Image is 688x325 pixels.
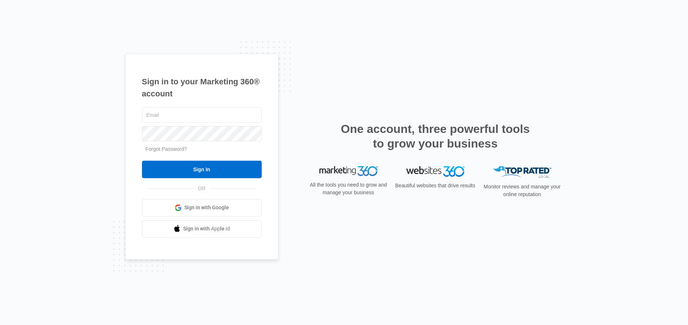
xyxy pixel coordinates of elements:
[319,166,378,176] img: Marketing 360
[481,183,563,198] p: Monitor reviews and manage your online reputation
[142,76,262,100] h1: Sign in to your Marketing 360® account
[193,185,211,192] span: OR
[183,225,230,233] span: Sign in with Apple Id
[493,166,551,178] img: Top Rated Local
[142,161,262,178] input: Sign In
[142,107,262,123] input: Email
[395,182,476,190] p: Beautiful websites that drive results
[184,204,229,211] span: Sign in with Google
[142,199,262,217] a: Sign in with Google
[339,122,532,151] h2: One account, three powerful tools to grow your business
[146,146,187,152] a: Forgot Password?
[308,181,389,196] p: All the tools you need to grow and manage your business
[142,220,262,238] a: Sign in with Apple Id
[406,166,465,177] img: Websites 360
